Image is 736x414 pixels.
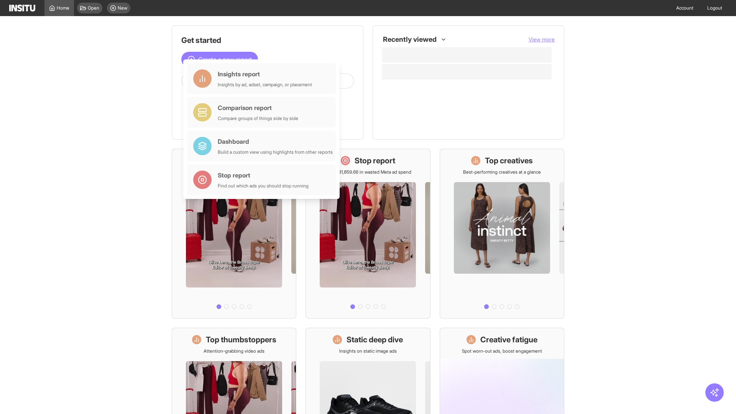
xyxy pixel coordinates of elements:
[463,169,541,175] p: Best-performing creatives at a glance
[181,35,354,46] h1: Get started
[57,5,69,11] span: Home
[198,55,252,64] span: Create a new report
[218,69,312,79] div: Insights report
[218,115,298,122] div: Compare groups of things side by side
[204,348,264,354] p: Attention-grabbing video ads
[218,82,312,88] div: Insights by ad, adset, campaign, or placement
[347,334,403,345] h1: Static deep dive
[181,52,258,67] button: Create a new report
[218,103,298,112] div: Comparison report
[529,36,555,43] button: View more
[355,155,395,166] h1: Stop report
[88,5,99,11] span: Open
[218,149,333,155] div: Build a custom view using highlights from other reports
[218,183,309,189] div: Find out which ads you should stop running
[118,5,127,11] span: New
[440,149,564,319] a: Top creativesBest-performing creatives at a glance
[306,149,430,319] a: Stop reportSave £31,859.66 in wasted Meta ad spend
[172,149,296,319] a: What's live nowSee all active ads instantly
[218,171,309,180] div: Stop report
[485,155,533,166] h1: Top creatives
[325,169,411,175] p: Save £31,859.66 in wasted Meta ad spend
[9,5,35,11] img: Logo
[339,348,397,354] p: Insights on static image ads
[206,334,276,345] h1: Top thumbstoppers
[218,137,333,146] div: Dashboard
